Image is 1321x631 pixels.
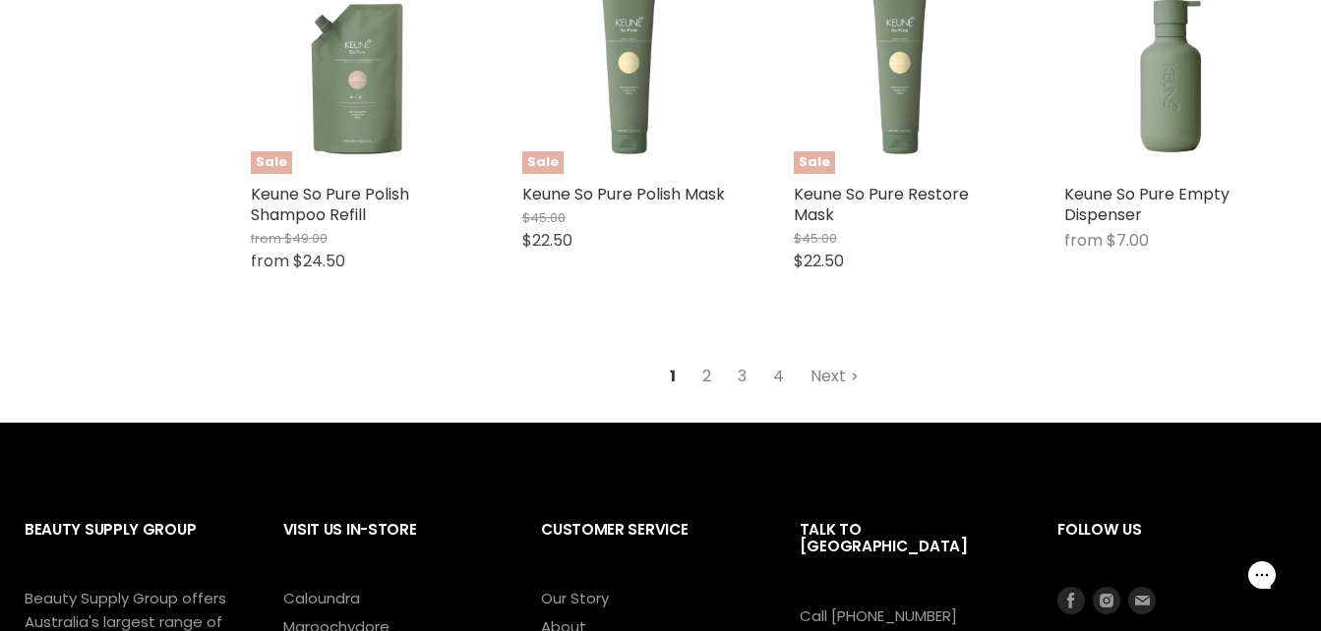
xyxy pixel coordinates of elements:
span: $45.00 [794,229,837,248]
a: 2 [691,359,722,394]
a: 4 [762,359,795,394]
span: from [251,250,289,272]
a: 3 [727,359,757,394]
a: Keune So Pure Polish Shampoo Refill [251,183,409,226]
span: $22.50 [794,250,844,272]
span: $45.00 [522,208,566,227]
span: from [1064,229,1103,252]
span: $7.00 [1107,229,1149,252]
a: Caloundra [283,588,360,608]
span: from [251,229,281,248]
iframe: Gorgias live chat messenger [1223,539,1301,611]
span: $49.00 [284,229,328,248]
h2: Follow us [1057,505,1296,587]
span: Sale [251,151,292,174]
h2: Beauty Supply Group [25,505,244,587]
span: Sale [794,151,835,174]
a: Keune So Pure Empty Dispenser [1064,183,1230,226]
span: $24.50 [293,250,345,272]
a: Keune So Pure Polish Mask [522,183,725,205]
span: $22.50 [522,229,572,252]
h2: Talk to [GEOGRAPHIC_DATA] [800,505,1019,604]
span: Sale [522,151,564,174]
a: Call [PHONE_NUMBER] [800,605,957,626]
a: Next [800,359,870,394]
a: Keune So Pure Restore Mask [794,183,969,226]
span: 1 [659,359,687,394]
h2: Customer Service [541,505,760,587]
h2: Visit Us In-Store [283,505,503,587]
a: Our Story [541,588,609,608]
